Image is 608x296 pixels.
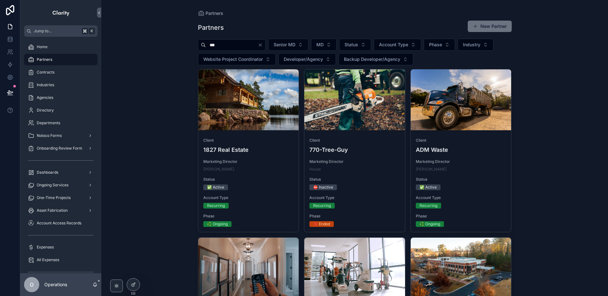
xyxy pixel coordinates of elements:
[304,69,405,232] a: Client770-Tree-GuyMarketing DirectorHouseStatus⛔ InactiveAccount TypeRecurringPhase❌ Ended
[20,37,101,273] div: scrollable content
[37,183,68,188] span: Ongoing Services
[37,95,53,100] span: Agencies
[24,205,98,216] a: Asset Fabrication
[198,69,299,232] a: Client1827 Real EstateMarketing Director[PERSON_NAME]Status✅ ActiveAccount TypeRecurringPhase♻️ O...
[416,138,506,143] span: Client
[44,281,67,288] p: Operations
[424,39,455,51] button: Select Button
[24,254,98,266] a: All Expenses
[30,281,34,288] span: O
[345,42,358,48] span: Status
[309,138,400,143] span: Client
[203,177,294,182] span: Status
[339,39,371,51] button: Select Button
[24,167,98,178] a: Dashboards
[24,67,98,78] a: Contracts
[429,42,442,48] span: Phase
[37,208,68,213] span: Asset Fabrication
[284,56,323,62] span: Developer/Agency
[207,184,224,190] div: ✅ Active
[89,29,94,34] span: K
[463,42,480,48] span: Industry
[416,177,506,182] span: Status
[411,69,511,130] div: adm-Cropped.webp
[24,241,98,253] a: Expenses
[374,39,421,51] button: Select Button
[37,44,47,49] span: Home
[268,39,308,51] button: Select Button
[207,203,225,209] div: Recurring
[379,42,408,48] span: Account Type
[24,92,98,103] a: Agencies
[24,179,98,191] a: Ongoing Services
[416,159,506,164] span: Marketing Director
[24,117,98,129] a: Departments
[37,195,71,200] span: One-Time Projects
[37,245,54,250] span: Expenses
[37,57,52,62] span: Partners
[198,53,276,65] button: Select Button
[203,214,294,219] span: Phase
[309,159,400,164] span: Marketing Director
[37,146,82,151] span: Onboarding Review Form
[203,145,294,154] h4: 1827 Real Estate
[339,53,413,65] button: Select Button
[203,159,294,164] span: Marketing Director
[203,167,234,172] a: [PERSON_NAME]
[24,217,98,229] a: Account Access Records
[416,195,506,200] span: Account Type
[24,79,98,91] a: Industries
[37,170,58,175] span: Dashboards
[24,192,98,203] a: One-Time Projects
[420,203,437,209] div: Recurring
[258,42,265,48] button: Clear
[24,54,98,65] a: Partners
[24,143,98,154] a: Onboarding Review Form
[316,42,324,48] span: MD
[37,120,60,125] span: Departments
[24,41,98,53] a: Home
[203,138,294,143] span: Client
[416,167,446,172] a: [PERSON_NAME]
[309,145,400,154] h4: 770-Tree-Guy
[203,195,294,200] span: Account Type
[203,56,263,62] span: Website Project Coordinator
[37,70,54,75] span: Contracts
[198,10,223,16] a: Partners
[468,21,512,32] button: New Partner
[458,39,493,51] button: Select Button
[309,177,400,182] span: Status
[24,105,98,116] a: Directory
[34,29,79,34] span: Jump to...
[309,214,400,219] span: Phase
[344,56,400,62] span: Backup Developer/Agency
[198,23,224,32] h1: Partners
[313,184,333,190] div: ⛔ Inactive
[420,184,437,190] div: ✅ Active
[420,221,440,227] div: ♻️ Ongoing
[309,195,400,200] span: Account Type
[24,130,98,141] a: Noloco Forms
[311,39,337,51] button: Select Button
[37,221,81,226] span: Account Access Records
[198,69,299,130] div: 1827.webp
[24,25,98,37] button: Jump to...K
[37,133,62,138] span: Noloco Forms
[274,42,295,48] span: Senior MD
[309,167,321,172] a: House
[410,69,512,232] a: ClientADM WasteMarketing Director[PERSON_NAME]Status✅ ActiveAccount TypeRecurringPhase♻️ Ongoing
[37,257,59,262] span: All Expenses
[416,214,506,219] span: Phase
[206,10,223,16] span: Partners
[278,53,336,65] button: Select Button
[313,203,331,209] div: Recurring
[52,8,70,18] img: App logo
[416,145,506,154] h4: ADM Waste
[304,69,405,130] div: 770-Cropped.webp
[207,221,228,227] div: ♻️ Ongoing
[37,108,54,113] span: Directory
